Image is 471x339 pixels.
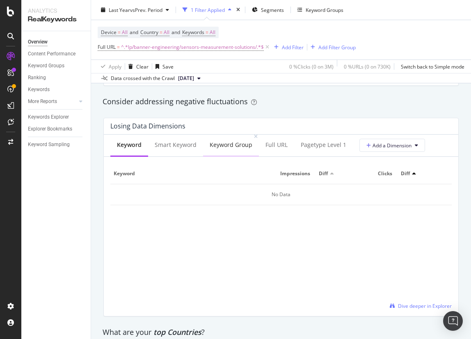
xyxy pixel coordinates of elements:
a: Keyword Sampling [28,140,85,149]
div: Keywords [28,85,50,94]
span: Country [140,29,158,36]
button: Save [152,60,174,73]
div: pagetype Level 1 [301,141,346,149]
div: Keyword Group [210,141,252,149]
span: Keyword [114,170,269,177]
div: Analytics [28,7,84,15]
span: and [130,29,138,36]
div: No Data [110,184,452,205]
span: top Countries [153,327,201,337]
div: RealKeywords [28,15,84,24]
div: Full URL [265,141,288,149]
a: More Reports [28,97,77,106]
div: 0 % Clicks ( 0 on 3M ) [289,63,334,70]
div: Keyword Sampling [28,140,70,149]
div: 1 Filter Applied [191,6,225,13]
div: Apply [109,63,121,70]
span: and [171,29,180,36]
span: = [160,29,162,36]
a: Keywords [28,85,85,94]
button: 1 Filter Applied [179,3,235,16]
span: All [122,27,128,38]
span: Device [101,29,117,36]
span: All [164,27,169,38]
button: Add Filter [271,42,304,52]
div: Explorer Bookmarks [28,125,72,133]
div: Add Filter [282,44,304,50]
span: vs Prev. Period [130,6,162,13]
button: Apply [98,60,121,73]
div: Keyword Groups [306,6,343,13]
a: Explorer Bookmarks [28,125,85,133]
div: Consider addressing negative fluctuations [103,96,460,107]
button: Keyword Groups [294,3,347,16]
span: Clicks [360,170,392,177]
span: Diff [319,170,328,177]
span: Full URL [98,44,116,50]
span: Dive deeper in Explorer [398,302,452,309]
div: Smart Keyword [155,141,197,149]
div: Keyword Groups [28,62,64,70]
button: [DATE] [175,73,204,83]
div: Keywords Explorer [28,113,69,121]
div: Add Filter Group [318,44,356,50]
div: times [235,6,242,14]
span: All [210,27,215,38]
span: = [206,29,208,36]
span: = [118,29,121,36]
span: Keywords [182,29,204,36]
button: Add Filter Group [307,42,356,52]
div: Clear [136,63,149,70]
div: Losing Data Dimensions [110,122,185,130]
span: Impressions [278,170,310,177]
span: Add a Dimension [366,142,412,149]
div: Overview [28,38,48,46]
span: Segments [261,6,284,13]
span: Last Year [109,6,130,13]
button: Add a Dimension [359,139,425,152]
button: Clear [125,60,149,73]
button: Segments [249,3,287,16]
div: Content Performance [28,50,75,58]
a: Dive deeper in Explorer [390,302,452,309]
span: = [117,44,120,50]
span: ^.*lp/banner-engineering/sensors-measurement-solutions/.*$ [121,41,264,53]
div: Data crossed with the Crawl [111,75,175,82]
div: Switch back to Simple mode [401,63,464,70]
div: More Reports [28,97,57,106]
span: Diff [401,170,410,177]
a: Overview [28,38,85,46]
a: Keywords Explorer [28,113,85,121]
div: What are your ? [103,327,460,338]
a: Content Performance [28,50,85,58]
a: Keyword Groups [28,62,85,70]
div: 0 % URLs ( 0 on 730K ) [344,63,391,70]
div: Keyword [117,141,142,149]
div: Save [162,63,174,70]
a: Ranking [28,73,85,82]
button: Switch back to Simple mode [398,60,464,73]
div: Open Intercom Messenger [443,311,463,331]
div: Ranking [28,73,46,82]
button: Last YearvsPrev. Period [98,3,172,16]
span: 2025 Aug. 30th [178,75,194,82]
